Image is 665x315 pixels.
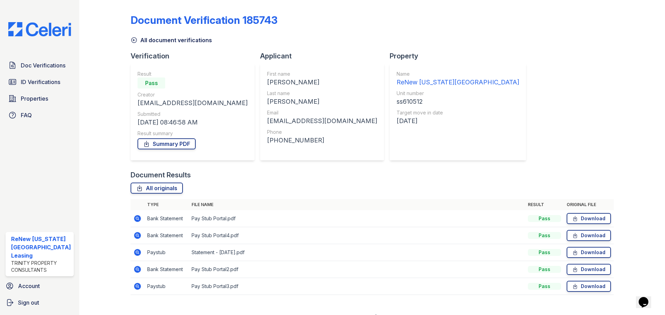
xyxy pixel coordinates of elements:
[528,232,561,239] div: Pass
[131,170,191,180] div: Document Results
[564,199,614,210] th: Original file
[189,261,525,278] td: Pay Stub Portal2.pdf
[138,111,248,118] div: Submitted
[267,129,377,136] div: Phone
[144,244,189,261] td: Paystub
[138,77,165,89] div: Pass
[144,210,189,227] td: Bank Statement
[189,227,525,244] td: Pay Stub Portal4.pdf
[11,235,71,260] div: ReNew [US_STATE][GEOGRAPHIC_DATA] Leasing
[525,199,564,210] th: Result
[397,97,519,106] div: ss610512
[3,296,77,309] a: Sign out
[131,183,183,194] a: All originals
[528,249,561,256] div: Pass
[144,278,189,295] td: Paystub
[397,71,519,87] a: Name ReNew [US_STATE][GEOGRAPHIC_DATA]
[21,94,48,103] span: Properties
[131,36,212,44] a: All document verifications
[397,90,519,97] div: Unit number
[131,14,277,26] div: Document Verification 185743
[138,138,196,149] a: Summary PDF
[567,247,611,258] a: Download
[267,136,377,145] div: [PHONE_NUMBER]
[144,261,189,278] td: Bank Statement
[267,90,377,97] div: Last name
[189,244,525,261] td: Statement - [DATE].pdf
[267,116,377,126] div: [EMAIL_ADDRESS][DOMAIN_NAME]
[267,109,377,116] div: Email
[267,71,377,77] div: First name
[3,279,77,293] a: Account
[528,215,561,222] div: Pass
[567,264,611,275] a: Download
[21,111,32,119] span: FAQ
[189,210,525,227] td: Pay Stub Portal.pdf
[144,199,189,210] th: Type
[21,61,65,70] span: Doc Verifications
[18,282,40,290] span: Account
[138,98,248,108] div: [EMAIL_ADDRESS][DOMAIN_NAME]
[390,51,532,61] div: Property
[6,58,74,72] a: Doc Verifications
[397,71,519,77] div: Name
[397,116,519,126] div: [DATE]
[636,287,658,308] iframe: chat widget
[144,227,189,244] td: Bank Statement
[6,108,74,122] a: FAQ
[21,78,60,86] span: ID Verifications
[567,230,611,241] a: Download
[3,22,77,36] img: CE_Logo_Blue-a8612792a0a2168367f1c8372b55b34899dd931a85d93a1a3d3e32e68fde9ad4.png
[18,298,39,307] span: Sign out
[131,51,260,61] div: Verification
[528,283,561,290] div: Pass
[189,278,525,295] td: Pay Stub Portal3.pdf
[138,71,248,77] div: Result
[189,199,525,210] th: File name
[397,109,519,116] div: Target move in date
[567,213,611,224] a: Download
[397,77,519,87] div: ReNew [US_STATE][GEOGRAPHIC_DATA]
[567,281,611,292] a: Download
[528,266,561,273] div: Pass
[6,75,74,89] a: ID Verifications
[138,130,248,137] div: Result summary
[267,97,377,106] div: [PERSON_NAME]
[267,77,377,87] div: [PERSON_NAME]
[260,51,390,61] div: Applicant
[138,91,248,98] div: Creator
[11,260,71,274] div: Trinity Property Consultants
[6,92,74,105] a: Properties
[138,118,248,127] div: [DATE] 08:46:58 AM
